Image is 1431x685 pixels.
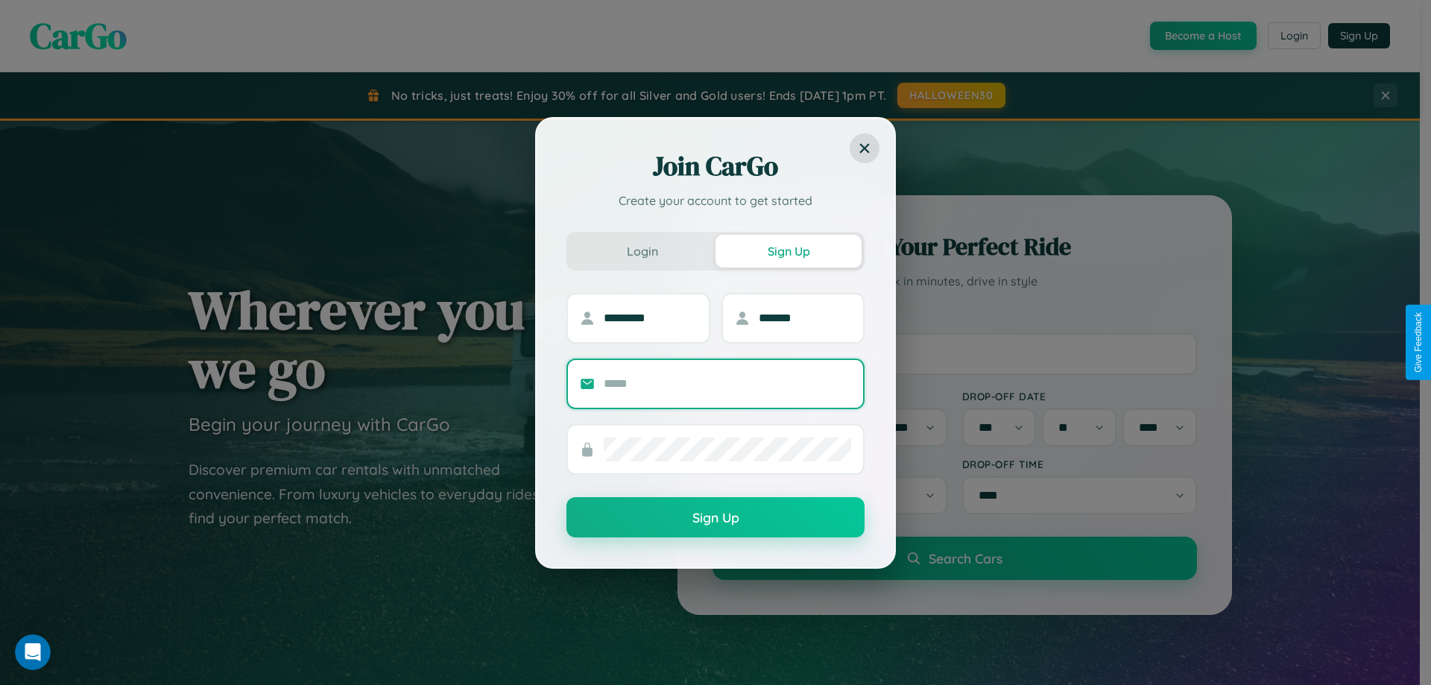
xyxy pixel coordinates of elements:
div: Give Feedback [1413,312,1424,373]
iframe: Intercom live chat [15,634,51,670]
button: Login [569,235,715,268]
button: Sign Up [566,497,865,537]
button: Sign Up [715,235,862,268]
h2: Join CarGo [566,148,865,184]
p: Create your account to get started [566,192,865,209]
